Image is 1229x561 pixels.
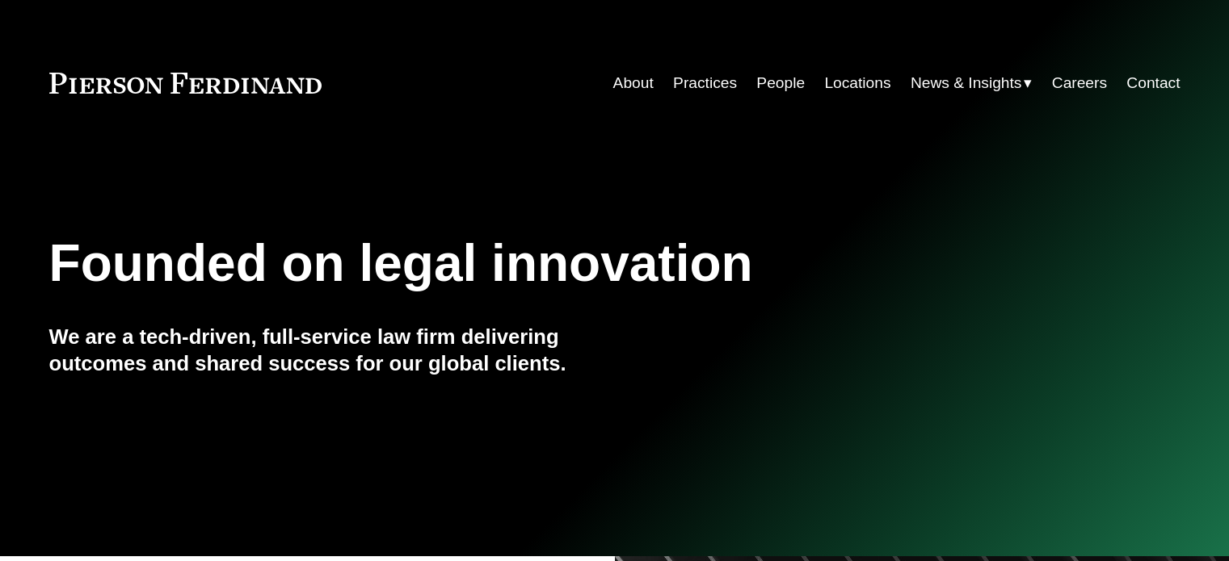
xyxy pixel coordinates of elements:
[49,324,615,376] h4: We are a tech-driven, full-service law firm delivering outcomes and shared success for our global...
[49,234,992,293] h1: Founded on legal innovation
[673,68,737,98] a: Practices
[824,68,890,98] a: Locations
[756,68,805,98] a: People
[1052,68,1107,98] a: Careers
[1126,68,1180,98] a: Contact
[613,68,654,98] a: About
[911,69,1022,98] span: News & Insights
[911,68,1033,98] a: folder dropdown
